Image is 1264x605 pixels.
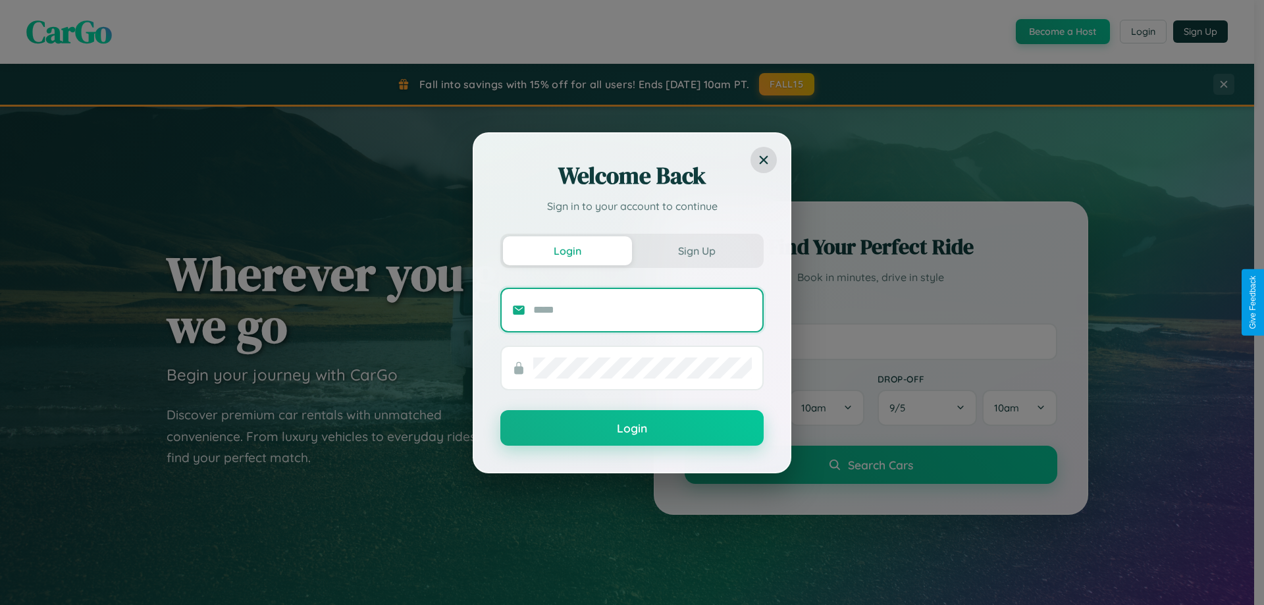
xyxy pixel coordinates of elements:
[1248,276,1257,329] div: Give Feedback
[632,236,761,265] button: Sign Up
[500,410,764,446] button: Login
[500,160,764,192] h2: Welcome Back
[500,198,764,214] p: Sign in to your account to continue
[503,236,632,265] button: Login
